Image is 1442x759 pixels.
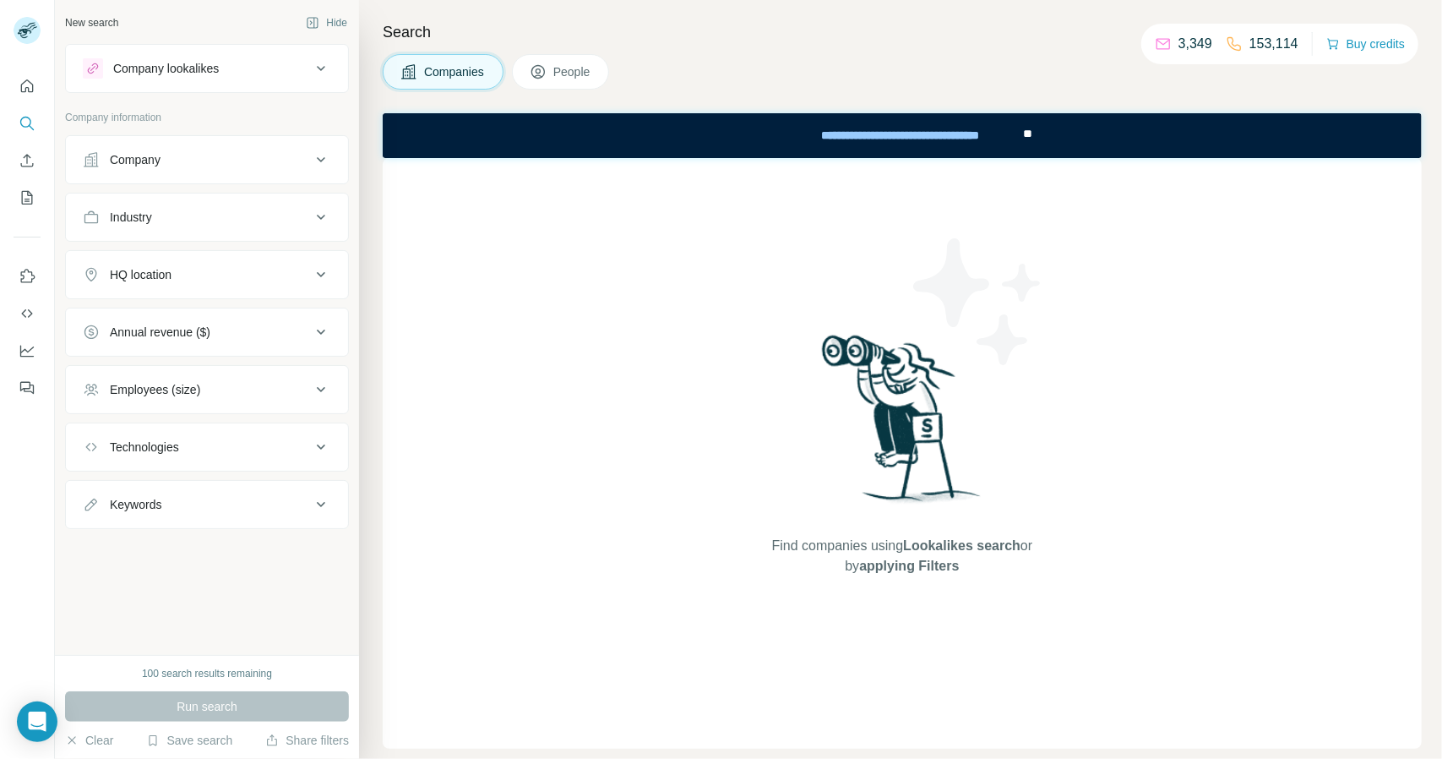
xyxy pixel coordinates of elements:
[66,197,348,238] button: Industry
[14,183,41,213] button: My lists
[17,702,57,742] div: Open Intercom Messenger
[14,17,41,44] img: Avatar
[110,151,161,168] div: Company
[65,15,118,30] div: New search
[110,439,179,456] div: Technologies
[142,666,272,681] div: 100 search results remaining
[903,538,1020,553] span: Lookalikes search
[14,108,41,139] button: Search
[146,732,232,749] button: Save search
[14,145,41,176] button: Enrich CSV
[14,336,41,366] button: Dashboard
[14,261,41,292] button: Use Surfe on LinkedIn
[110,324,210,341] div: Annual revenue ($)
[110,209,152,226] div: Industry
[265,732,349,749] button: Share filters
[110,266,171,283] div: HQ location
[66,312,348,352] button: Annual revenue ($)
[66,139,348,180] button: Company
[66,254,348,295] button: HQ location
[14,298,41,329] button: Use Surfe API
[1178,34,1212,54] p: 3,349
[65,110,349,125] p: Company information
[113,60,219,77] div: Company lookalikes
[859,559,959,573] span: applying Filters
[383,113,1422,158] iframe: Banner
[814,330,990,519] img: Surfe Illustration - Woman searching with binoculars
[66,484,348,525] button: Keywords
[1326,32,1405,56] button: Buy credits
[553,63,592,80] span: People
[14,373,41,403] button: Feedback
[902,226,1054,378] img: Surfe Illustration - Stars
[1249,34,1298,54] p: 153,114
[65,732,113,749] button: Clear
[767,536,1037,576] span: Find companies using or by
[14,71,41,101] button: Quick start
[66,369,348,410] button: Employees (size)
[66,48,348,89] button: Company lookalikes
[110,381,200,398] div: Employees (size)
[424,63,486,80] span: Companies
[66,427,348,467] button: Technologies
[294,10,359,35] button: Hide
[383,20,1422,44] h4: Search
[110,496,161,513] div: Keywords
